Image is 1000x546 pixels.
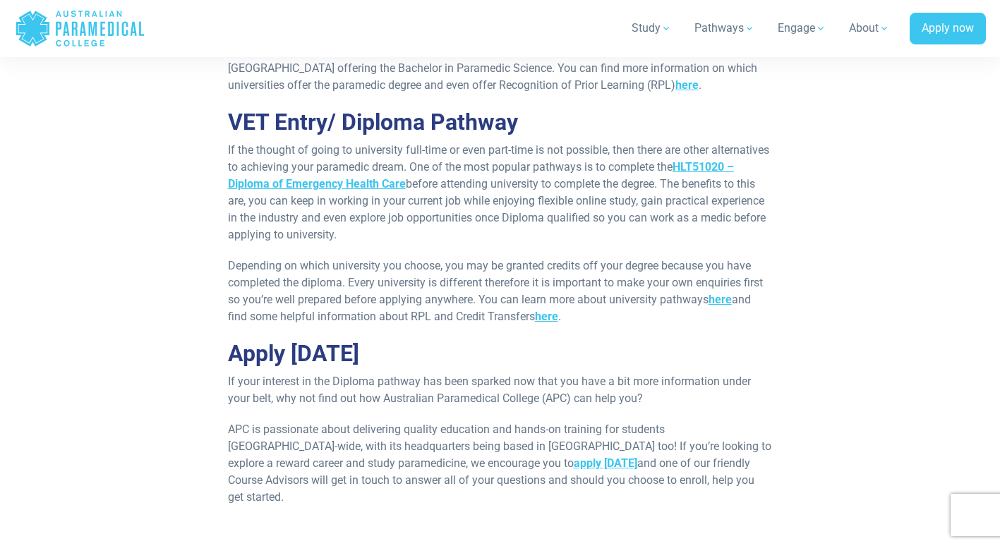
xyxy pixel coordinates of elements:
[228,160,734,190] a: HLT51020 – Diploma of Emergency Health Care
[910,13,986,45] a: Apply now
[709,293,732,306] a: here
[228,43,773,94] p: Typically, the Bachelor takes around 3 years to complete and there are many universities in [GEOG...
[228,340,773,367] h2: Apply [DATE]
[574,456,637,470] a: apply [DATE]
[228,142,773,243] p: If the thought of going to university full-time or even part-time is not possible, then there are...
[535,310,558,323] a: here
[228,257,773,325] p: Depending on which university you choose, you may be granted credits off your degree because you ...
[623,8,680,48] a: Study
[675,78,699,92] a: here
[841,8,898,48] a: About
[228,421,773,506] p: APC is passionate about delivering quality education and hands-on training for students [GEOGRAPH...
[769,8,835,48] a: Engage
[228,373,773,407] p: If your interest in the Diploma pathway has been sparked now that you have a bit more information...
[686,8,764,48] a: Pathways
[228,109,773,135] h2: VET Entry/ Diploma Pathway
[15,6,145,51] a: Australian Paramedical College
